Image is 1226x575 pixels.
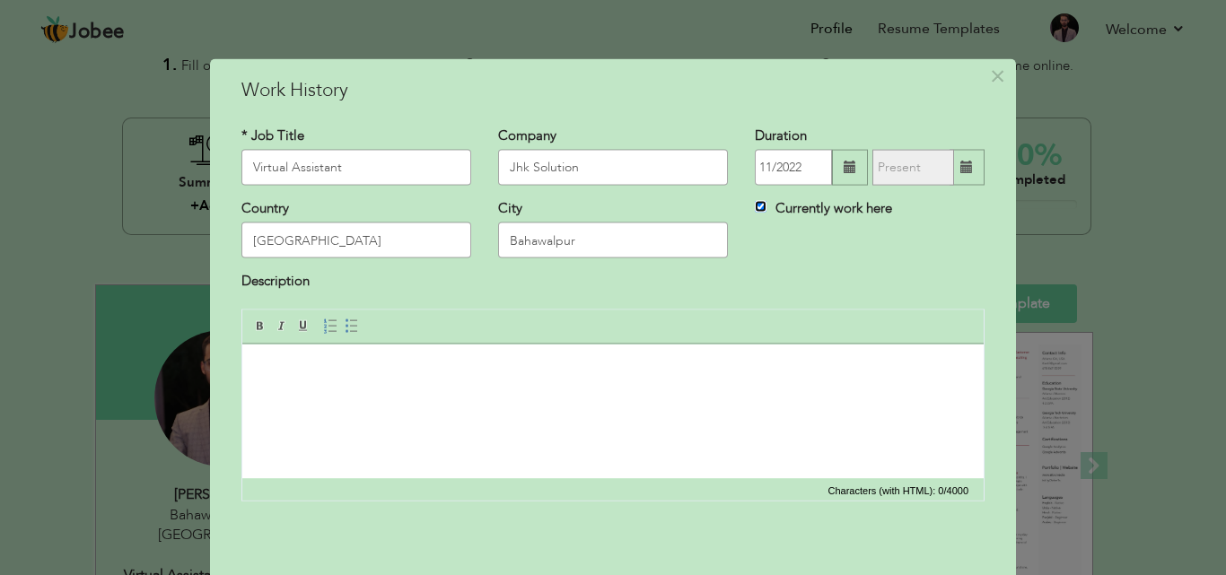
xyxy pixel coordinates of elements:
[755,199,892,218] label: Currently work here
[825,482,975,498] div: Statistics
[755,150,832,186] input: From
[498,199,522,218] label: City
[272,316,292,335] a: Italic
[241,76,985,103] h3: Work History
[241,272,310,291] label: Description
[755,126,807,144] label: Duration
[755,201,766,213] input: Currently work here
[342,316,362,335] a: Insert/Remove Bulleted List
[250,316,270,335] a: Bold
[983,61,1011,90] button: Close
[872,150,954,186] input: Present
[241,199,289,218] label: Country
[241,126,304,144] label: * Job Title
[990,59,1005,91] span: ×
[498,126,556,144] label: Company
[320,316,340,335] a: Insert/Remove Numbered List
[293,316,313,335] a: Underline
[825,482,973,498] span: Characters (with HTML): 0/4000
[242,344,984,478] iframe: Rich Text Editor, workEditor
